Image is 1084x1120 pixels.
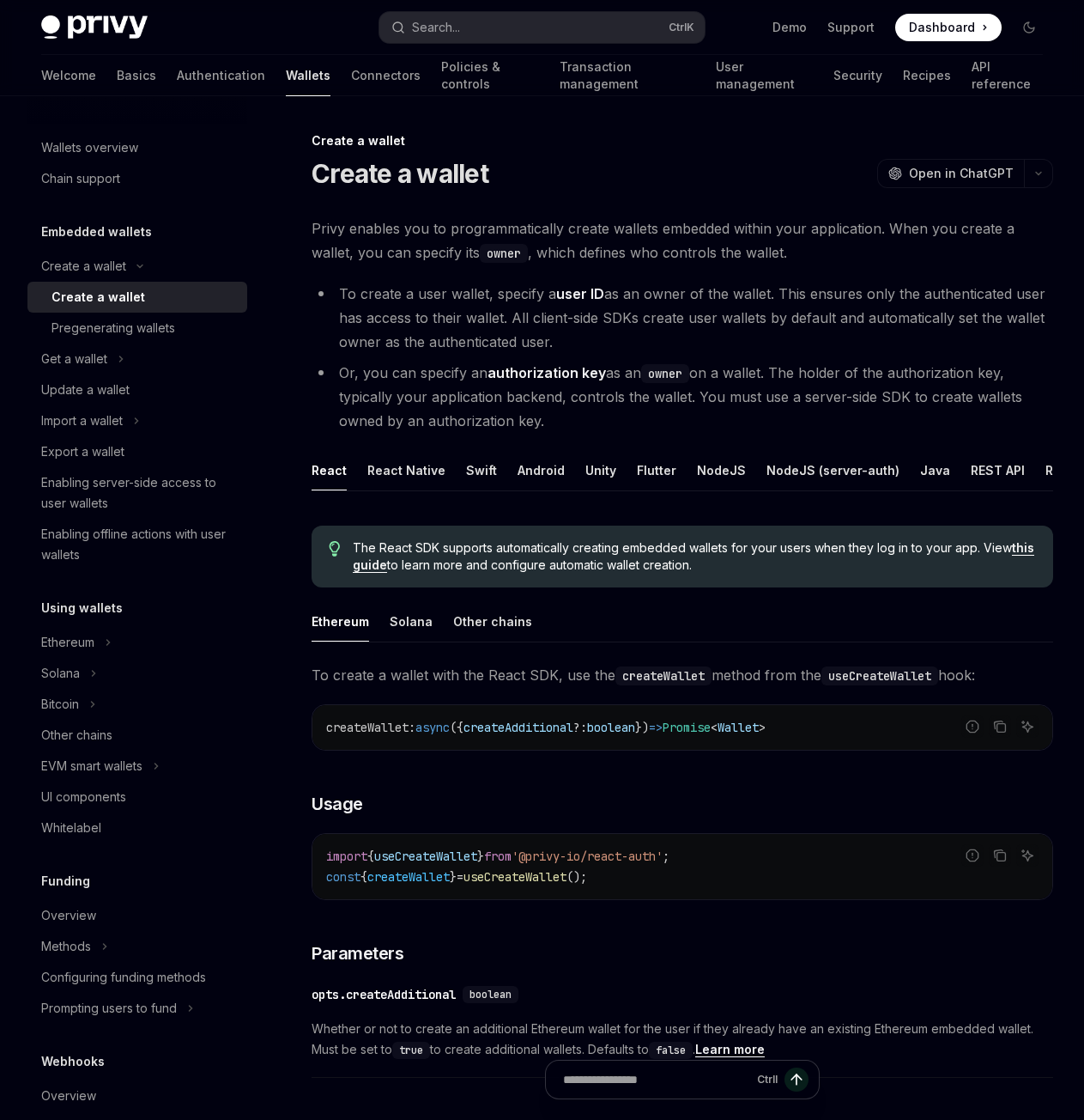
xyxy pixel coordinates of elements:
[453,601,532,642] div: Other chains
[27,720,247,751] a: Other chains
[27,627,247,658] button: Toggle Ethereum section
[51,318,175,338] div: Pregenerating wallets
[635,720,649,735] span: })
[1015,14,1043,41] button: Toggle dark mode
[450,869,457,885] span: }
[466,450,497,490] div: Swift
[27,782,247,813] a: UI components
[41,871,90,892] h5: Funding
[833,55,882,96] a: Security
[27,658,247,689] button: Toggle Solana section
[41,256,126,277] div: Create a wallet
[27,282,247,313] a: Create a wallet
[566,869,587,885] span: ();
[772,19,807,36] a: Demo
[663,849,669,864] span: ;
[41,632,94,653] div: Ethereum
[441,55,539,96] a: Policies & controls
[615,667,712,685] code: createWallet
[412,17,460,38] div: Search...
[41,967,206,988] div: Configuring funding methods
[41,787,126,807] div: UI components
[286,55,330,96] a: Wallets
[27,993,247,1024] button: Toggle Prompting users to fund section
[367,450,445,490] div: React Native
[909,165,1014,182] span: Open in ChatGPT
[41,380,130,400] div: Update a wallet
[585,450,616,490] div: Unity
[41,15,148,40] img: dark logo
[367,849,374,864] span: {
[961,844,984,867] button: Report incorrect code
[587,720,635,735] span: boolean
[41,441,124,462] div: Export a wallet
[312,1019,1053,1060] span: Whether or not to create an additional Ethereum wallet for the user if they already have an exist...
[312,663,1053,687] span: To create a wallet with the React SDK, use the method from the hook:
[649,720,663,735] span: =>
[484,849,512,864] span: from
[920,450,950,490] div: Java
[41,1051,105,1072] h5: Webhooks
[1016,715,1039,738] button: Ask AI
[759,720,766,735] span: >
[27,251,247,282] button: Toggle Create a wallet section
[718,720,759,735] span: Wallet
[711,720,718,735] span: <
[27,405,247,436] button: Toggle Import a wallet section
[27,689,247,720] button: Toggle Bitcoin section
[41,411,123,431] div: Import a wallet
[41,998,177,1019] div: Prompting users to fund
[177,55,265,96] a: Authentication
[697,450,746,490] div: NodeJS
[41,936,91,957] div: Methods
[27,467,247,519] a: Enabling server-side access to user wallets
[326,869,360,885] span: const
[766,450,899,490] div: NodeJS (server-auth)
[326,849,367,864] span: import
[41,756,142,776] div: EVM smart wallets
[469,988,512,1001] span: boolean
[51,287,145,307] div: Create a wallet
[41,55,96,96] a: Welcome
[390,601,433,642] div: Solana
[971,450,1025,490] div: REST API
[463,720,573,735] span: createAdditional
[312,450,347,490] div: React
[27,313,247,344] a: Pregenerating wallets
[312,792,363,816] span: Usage
[27,344,247,374] button: Toggle Get a wallet section
[895,14,1002,41] a: Dashboard
[556,285,604,302] strong: user ID
[27,374,247,405] a: Update a wallet
[463,869,566,885] span: useCreateWallet
[312,216,1053,265] span: Privy enables you to programmatically create wallets embedded within your application. When you c...
[27,519,247,570] a: Enabling offline actions with user wallets
[392,1042,430,1059] code: true
[27,900,247,931] a: Overview
[663,720,711,735] span: Promise
[695,1042,765,1057] a: Learn more
[312,941,403,965] span: Parameters
[518,450,565,490] div: Android
[41,694,79,715] div: Bitcoin
[27,1080,247,1111] a: Overview
[117,55,156,96] a: Basics
[41,598,123,618] h5: Using wallets
[27,751,247,782] button: Toggle EVM smart wallets section
[27,813,247,843] a: Whitelabel
[649,1042,693,1059] code: false
[961,715,984,738] button: Report incorrect code
[312,158,488,189] h1: Create a wallet
[353,539,1036,574] span: The React SDK supports automatically creating embedded wallets for your users when they log in to...
[312,986,456,1003] div: opts.createAdditional
[560,55,695,96] a: Transaction management
[903,55,951,96] a: Recipes
[637,450,676,490] div: Flutter
[312,361,1053,433] li: Or, you can specify an as an on a wallet. The holder of the authorization key, typically your app...
[409,720,415,735] span: :
[312,282,1053,354] li: To create a user wallet, specify a as an owner of the wallet. This ensures only the authenticated...
[27,436,247,467] a: Export a wallet
[487,364,606,381] strong: authorization key
[1016,844,1039,867] button: Ask AI
[41,905,96,926] div: Overview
